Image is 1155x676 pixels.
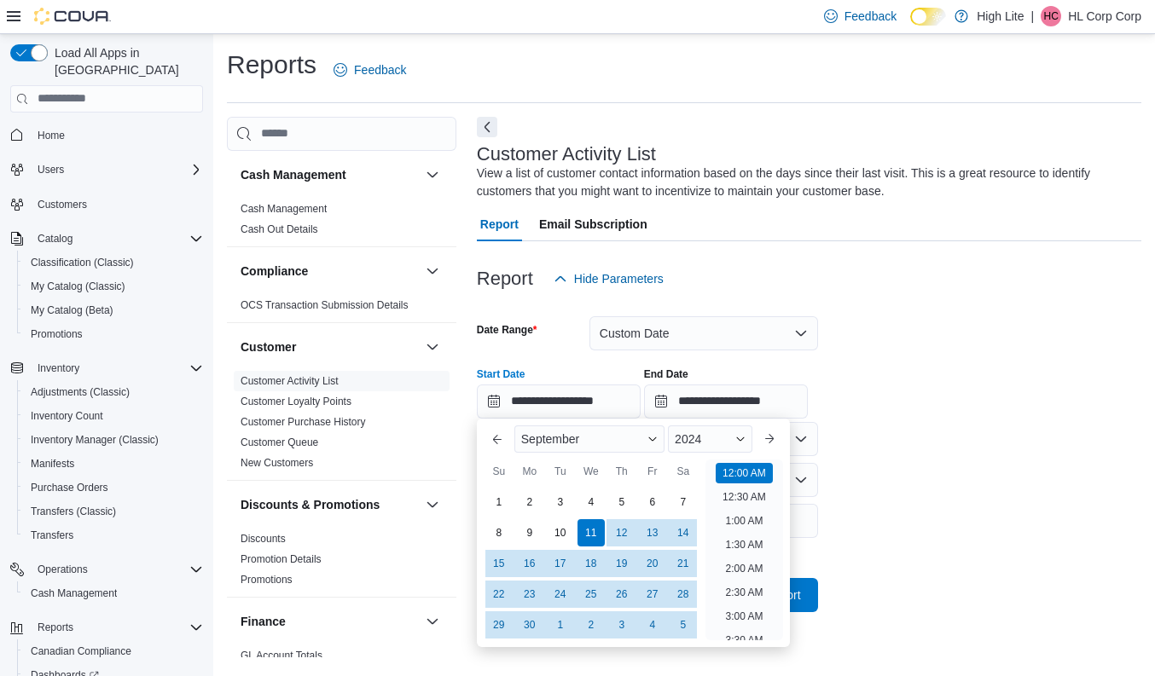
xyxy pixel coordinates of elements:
[24,300,120,321] a: My Catalog (Beta)
[241,532,286,546] span: Discounts
[17,452,210,476] button: Manifests
[31,529,73,542] span: Transfers
[31,617,203,638] span: Reports
[241,613,286,630] h3: Finance
[17,581,210,605] button: Cash Management
[1043,6,1058,26] span: HC
[716,463,773,483] li: 12:00 AM
[227,529,456,597] div: Discounts & Promotions
[38,129,65,142] span: Home
[547,581,574,608] div: day-24
[241,649,322,662] span: GL Account Totals
[227,48,316,82] h1: Reports
[485,550,513,577] div: day-15
[670,611,697,638] div: day-5
[484,487,699,640] div: September, 2024
[24,382,136,402] a: Adjustments (Classic)
[24,641,138,662] a: Canadian Compliance
[577,581,605,608] div: day-25
[31,194,94,215] a: Customers
[31,327,83,341] span: Promotions
[577,519,605,546] div: day-11
[574,270,664,287] span: Hide Parameters
[241,496,419,513] button: Discounts & Promotions
[24,525,80,546] a: Transfers
[227,295,456,322] div: Compliance
[241,202,327,216] span: Cash Management
[24,583,124,604] a: Cash Management
[31,159,203,180] span: Users
[608,488,636,516] div: day-5
[718,630,769,650] li: 3:30 AM
[516,488,543,516] div: day-2
[547,550,574,577] div: day-17
[3,123,210,147] button: Home
[241,374,339,388] span: Customer Activity List
[38,621,73,634] span: Reports
[241,650,322,662] a: GL Account Totals
[24,276,203,297] span: My Catalog (Classic)
[31,125,72,146] a: Home
[3,615,210,639] button: Reports
[608,611,636,638] div: day-3
[17,523,210,547] button: Transfers
[31,303,113,317] span: My Catalog (Beta)
[31,409,103,423] span: Inventory Count
[477,269,533,289] h3: Report
[17,500,210,523] button: Transfers (Classic)
[577,550,605,577] div: day-18
[910,8,946,26] input: Dark Mode
[24,382,203,402] span: Adjustments (Classic)
[718,606,769,627] li: 3:00 AM
[241,203,327,215] a: Cash Management
[670,458,697,485] div: Sa
[31,358,203,378] span: Inventory
[3,356,210,380] button: Inventory
[477,384,641,419] input: Press the down key to enter a popover containing a calendar. Press the escape key to close the po...
[241,436,318,449] span: Customer Queue
[48,44,203,78] span: Load All Apps in [GEOGRAPHIC_DATA]
[241,457,313,469] a: New Customers
[31,280,125,293] span: My Catalog (Classic)
[516,519,543,546] div: day-9
[241,298,409,312] span: OCS Transaction Submission Details
[644,367,688,381] label: End Date
[3,227,210,251] button: Catalog
[485,488,513,516] div: day-1
[516,581,543,608] div: day-23
[547,519,574,546] div: day-10
[241,436,318,448] a: Customer Queue
[31,481,108,494] span: Purchase Orders
[241,375,339,387] a: Customer Activity List
[31,228,203,249] span: Catalog
[241,613,419,630] button: Finance
[718,582,769,603] li: 2:30 AM
[31,457,74,471] span: Manifests
[577,611,605,638] div: day-2
[227,371,456,480] div: Customer
[422,494,443,515] button: Discounts & Promotions
[24,501,203,522] span: Transfers (Classic)
[17,322,210,346] button: Promotions
[977,6,1024,26] p: High Lite
[24,430,203,450] span: Inventory Manager (Classic)
[1068,6,1141,26] p: HL Corp Corp
[547,458,574,485] div: Tu
[17,428,210,452] button: Inventory Manager (Classic)
[477,323,537,337] label: Date Range
[241,222,318,236] span: Cash Out Details
[38,361,79,375] span: Inventory
[241,263,308,280] h3: Compliance
[241,166,419,183] button: Cash Management
[547,611,574,638] div: day-1
[705,459,783,640] ul: Time
[477,367,525,381] label: Start Date
[639,488,666,516] div: day-6
[17,274,210,298] button: My Catalog (Classic)
[241,574,293,586] a: Promotions
[24,477,115,498] a: Purchase Orders
[38,198,87,211] span: Customers
[241,456,313,470] span: New Customers
[670,581,697,608] div: day-28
